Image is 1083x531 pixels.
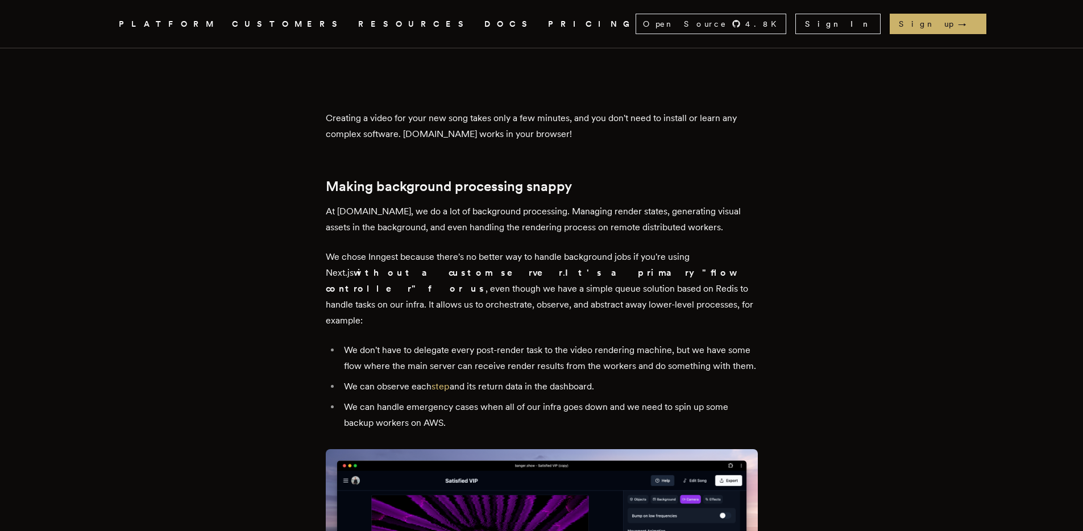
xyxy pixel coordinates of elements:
p: We chose Inngest because there's no better way to handle background jobs if you're using Next.js ... [326,249,758,329]
a: Sign up [890,14,986,34]
li: We can handle emergency cases when all of our infra goes down and we need to spin up some backup ... [341,399,758,431]
h2: Making background processing snappy [326,179,758,194]
a: PRICING [548,17,636,31]
a: step [431,381,450,392]
strong: without a custom server [354,267,563,278]
span: 4.8 K [745,18,783,30]
button: PLATFORM [119,17,218,31]
a: CUSTOMERS [232,17,345,31]
li: We don't have to delegate every post-render task to the video rendering machine, but we have some... [341,342,758,374]
a: DOCS [484,17,534,31]
a: Sign In [795,14,881,34]
p: At [DOMAIN_NAME], we do a lot of background processing. Managing render states, generating visual... [326,204,758,235]
strong: It's a primary "flow controller" for us [326,267,733,294]
span: → [958,18,977,30]
span: Open Source [643,18,727,30]
button: RESOURCES [358,17,471,31]
li: We can observe each and its return data in the dashboard. [341,379,758,395]
p: Creating a video for your new song takes only a few minutes, and you don't need to install or lea... [326,110,758,142]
